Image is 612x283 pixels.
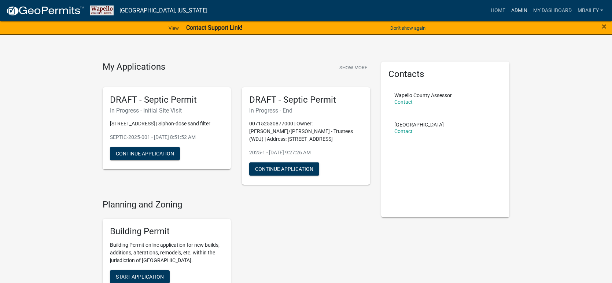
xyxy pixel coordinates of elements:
[110,120,224,128] p: [STREET_ADDRESS] | Siphon-dose sand filter
[249,120,363,143] p: 007152530877000 | Owner: [PERSON_NAME]/[PERSON_NAME] - Trustees (WDJ) | Address: [STREET_ADDRESS]
[530,4,575,18] a: My Dashboard
[388,69,502,80] h5: Contacts
[186,24,242,31] strong: Contact Support Link!
[602,21,607,32] span: ×
[394,122,444,127] p: [GEOGRAPHIC_DATA]
[394,128,413,134] a: Contact
[116,274,164,280] span: Start Application
[110,95,224,105] h5: DRAFT - Septic Permit
[166,22,182,34] a: View
[488,4,508,18] a: Home
[508,4,530,18] a: Admin
[336,62,370,74] button: Show More
[394,99,413,105] a: Contact
[119,4,207,17] a: [GEOGRAPHIC_DATA], [US_STATE]
[110,147,180,160] button: Continue Application
[602,22,607,31] button: Close
[249,149,363,157] p: 2025-1 - [DATE] 9:27:26 AM
[110,226,224,237] h5: Building Permit
[249,95,363,105] h5: DRAFT - Septic Permit
[103,199,370,210] h4: Planning and Zoning
[394,93,452,98] p: Wapello County Assessor
[387,22,428,34] button: Don't show again
[110,107,224,114] h6: In Progress - Initial Site Visit
[249,107,363,114] h6: In Progress - End
[110,133,224,141] p: SEPTIC-2025-001 - [DATE] 8:51:52 AM
[110,241,224,264] p: Building Permit online application for new builds, additions, alterations, remodels, etc. within ...
[249,162,319,176] button: Continue Application
[90,5,114,15] img: Wapello County, Iowa
[103,62,165,73] h4: My Applications
[575,4,606,18] a: mbailey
